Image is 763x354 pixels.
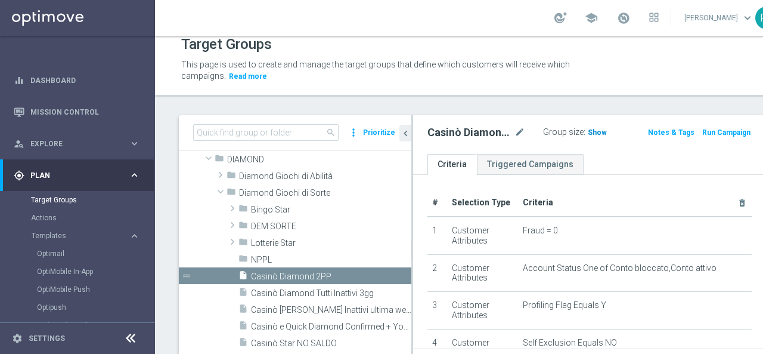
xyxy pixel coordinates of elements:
[181,60,570,81] span: This page is used to create and manage the target groups that define which customers will receive...
[427,292,447,330] td: 3
[251,221,411,232] span: DEM SORTE
[251,305,411,315] span: Casin&#xF2; Diamond Tutti Inattivi ultima week
[239,171,411,181] span: Diamond Giochi di Abilit&#xE0;
[31,231,141,241] button: Templates keyboard_arrow_right
[251,255,411,265] span: NPPL
[37,303,124,312] a: Optipush
[13,107,141,117] button: Mission Control
[181,36,272,53] h1: Target Groups
[251,205,411,215] span: Bingo Star
[523,226,558,236] span: Fraud = 0
[14,138,129,149] div: Explore
[427,189,447,217] th: #
[523,263,717,273] span: Account Status One of Conto bloccato,Conto attivo
[129,170,140,181] i: keyboard_arrow_right
[31,227,154,352] div: Templates
[238,204,248,217] i: folder
[30,96,140,128] a: Mission Control
[701,126,752,139] button: Run Campaign
[251,272,411,282] span: Casin&#xF2; Diamond 2PP
[14,96,140,128] div: Mission Control
[32,232,117,239] span: Templates
[31,213,124,223] a: Actions
[361,125,397,141] button: Prioritize
[238,270,248,284] i: insert_drive_file
[447,292,519,330] td: Customer Attributes
[14,170,24,181] i: gps_fixed
[543,127,584,137] label: Group size
[238,254,248,267] i: folder
[523,300,606,310] span: Profiling Flag Equals Y
[737,198,747,208] i: delete_forever
[427,254,447,292] td: 2
[37,316,154,334] div: Web Push Notifications
[31,191,154,209] div: Target Groups
[14,75,24,86] i: equalizer
[741,11,754,24] span: keyboard_arrow_down
[427,125,512,140] h2: Casinò Diamond 2PP
[427,217,447,254] td: 1
[37,298,154,316] div: Optipush
[129,230,140,242] i: keyboard_arrow_right
[238,337,248,351] i: insert_drive_file
[399,125,411,141] button: chevron_left
[238,304,248,318] i: insert_drive_file
[37,267,124,276] a: OptiMobile In-App
[585,11,598,24] span: school
[30,64,140,96] a: Dashboard
[588,128,607,137] span: Show
[514,125,525,140] i: mode_edit
[477,154,584,175] a: Triggered Campaigns
[251,338,411,349] span: Casin&#xF2; Star NO SALDO
[13,171,141,180] button: gps_fixed Plan keyboard_arrow_right
[647,126,696,139] button: Notes & Tags
[30,140,129,147] span: Explore
[14,64,140,96] div: Dashboard
[30,172,129,179] span: Plan
[129,138,140,149] i: keyboard_arrow_right
[37,263,154,281] div: OptiMobile In-App
[227,155,411,165] span: DIAMOND
[326,128,336,137] span: search
[13,139,141,149] button: person_search Explore keyboard_arrow_right
[37,285,124,294] a: OptiMobile Push
[447,254,519,292] td: Customer Attributes
[523,198,553,207] span: Criteria
[400,128,411,139] i: chevron_left
[238,287,248,301] i: insert_drive_file
[31,209,154,227] div: Actions
[683,9,755,27] a: [PERSON_NAME]keyboard_arrow_down
[251,238,411,248] span: Lotterie Star
[14,138,24,149] i: person_search
[348,124,359,141] i: more_vert
[251,288,411,298] span: Casin&#xF2; Diamond Tutti Inattivi 3gg
[238,321,248,334] i: insert_drive_file
[584,127,585,137] label: :
[227,187,236,201] i: folder
[31,195,124,205] a: Target Groups
[523,338,617,348] span: Self Exclusion Equals NO
[251,322,411,332] span: Casin&#xF2; e Quick Diamond Confirmed &#x2B; Young&#x2B; Exiting
[32,232,129,239] div: Templates
[13,76,141,85] button: equalizer Dashboard
[447,217,519,254] td: Customer Attributes
[427,154,477,175] a: Criteria
[37,281,154,298] div: OptiMobile Push
[193,124,339,141] input: Quick find group or folder
[29,335,65,342] a: Settings
[447,189,519,217] th: Selection Type
[14,170,129,181] div: Plan
[215,153,224,167] i: folder
[239,188,411,198] span: Diamond Giochi di Sorte
[37,321,124,330] a: Web Push Notifications
[228,70,268,83] button: Read more
[227,170,236,184] i: folder
[238,237,248,251] i: folder
[37,245,154,263] div: Optimail
[37,249,124,258] a: Optimail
